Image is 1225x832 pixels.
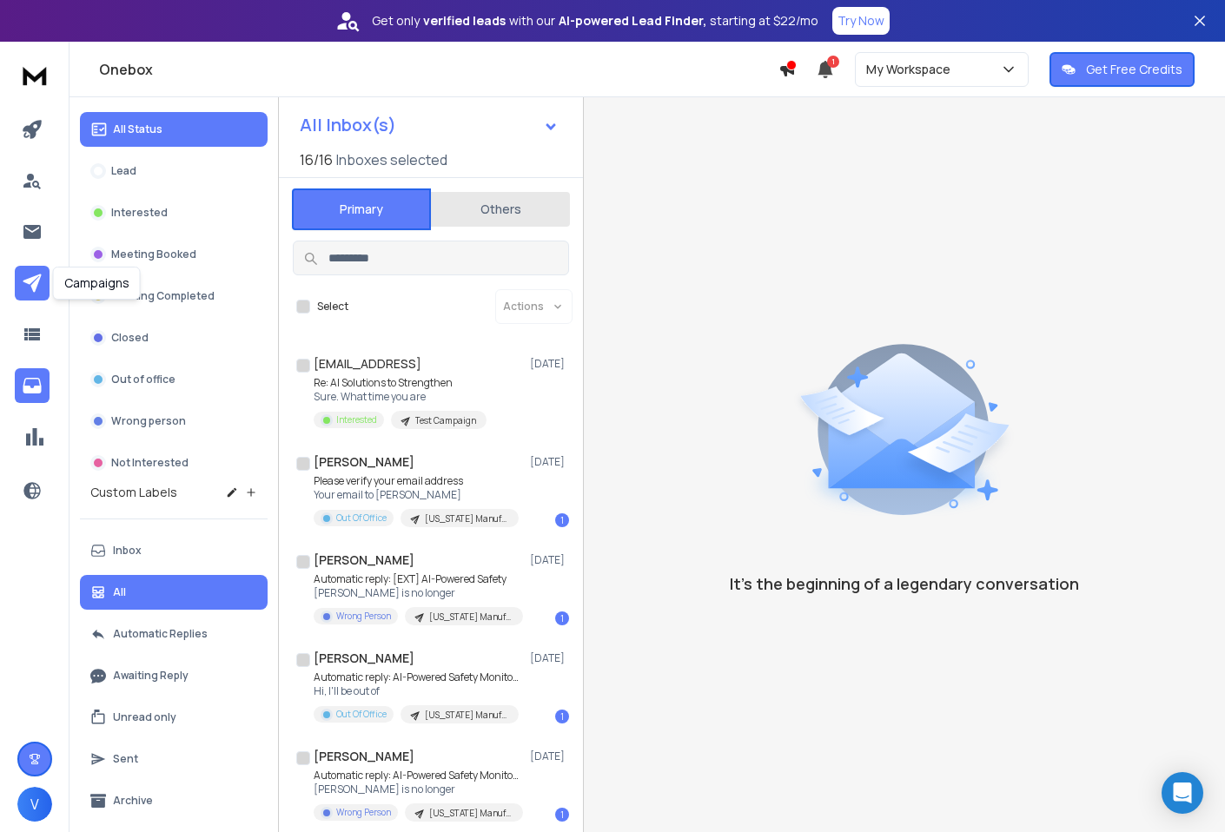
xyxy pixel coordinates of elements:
p: Closed [111,331,149,345]
p: Awaiting Reply [113,669,189,683]
h3: Custom Labels [90,484,177,501]
p: Get only with our starting at $22/mo [372,12,818,30]
p: Sure. What time you are [314,390,487,404]
p: Wrong person [111,414,186,428]
button: Get Free Credits [1050,52,1195,87]
p: Interested [336,413,377,426]
label: Select [317,300,348,314]
p: [DATE] [530,651,569,665]
button: Awaiting Reply [80,658,268,693]
button: Sent [80,742,268,776]
button: All [80,575,268,610]
p: It’s the beginning of a legendary conversation [730,571,1079,596]
button: Automatic Replies [80,617,268,651]
span: 16 / 16 [300,149,333,170]
p: Hi, I'll be out of [314,684,522,698]
div: 1 [555,808,569,822]
strong: AI-powered Lead Finder, [559,12,706,30]
p: Out of office [111,373,175,386]
p: Sent [113,752,138,766]
p: [PERSON_NAME] is no longer [314,586,522,600]
p: Meeting Completed [111,289,215,303]
p: Interested [111,206,168,220]
p: [DATE] [530,749,569,763]
h1: [PERSON_NAME] [314,748,414,765]
p: [US_STATE] Manufacturing [425,512,508,525]
div: Open Intercom Messenger [1162,772,1203,814]
h1: [PERSON_NAME] [314,551,414,569]
button: V [17,787,52,822]
button: Wrong person [80,404,268,439]
h1: [EMAIL_ADDRESS] [314,355,421,373]
div: 1 [555,513,569,527]
p: All [113,585,126,599]
p: Out Of Office [336,512,387,525]
p: Your email to [PERSON_NAME] [314,488,519,502]
h1: All Inbox(s) [300,116,396,134]
p: [US_STATE] Manufacturing [425,709,508,722]
p: Automatic Replies [113,627,208,641]
button: All Inbox(s) [286,108,573,142]
p: My Workspace [866,61,957,78]
button: Meeting Completed [80,279,268,314]
div: 1 [555,611,569,625]
button: Interested [80,195,268,230]
button: Inbox [80,533,268,568]
p: [DATE] [530,553,569,567]
p: Wrong Person [336,806,391,819]
span: 1 [827,56,839,68]
p: Try Now [838,12,884,30]
img: logo [17,59,52,91]
button: Closed [80,320,268,355]
p: Automatic reply: AI-Powered Safety Monitoring [314,670,522,684]
div: Campaigns [53,267,141,300]
p: Get Free Credits [1086,61,1182,78]
p: [DATE] [530,357,569,371]
p: Not Interested [111,456,189,470]
p: [US_STATE] Manufacturing [429,807,513,820]
p: Out Of Office [336,708,387,721]
div: 1 [555,710,569,723]
p: Test Campaign [415,414,476,427]
p: [PERSON_NAME] is no longer [314,782,522,796]
button: Meeting Booked [80,237,268,272]
p: Re: AI Solutions to Strengthen [314,376,487,390]
button: Archive [80,783,268,818]
button: Primary [292,188,431,230]
button: All Status [80,112,268,147]
h3: Inboxes selected [336,149,447,170]
p: All Status [113,122,162,136]
h1: Onebox [99,59,778,80]
button: Not Interested [80,446,268,480]
p: Automatic reply: [EXT] AI-Powered Safety [314,572,522,586]
p: Lead [111,164,136,178]
p: [DATE] [530,455,569,469]
button: Out of office [80,362,268,397]
p: [US_STATE] Manufacturing [429,611,513,624]
p: Wrong Person [336,610,391,623]
button: Unread only [80,700,268,735]
p: Automatic reply: AI-Powered Safety Monitoring [314,769,522,782]
button: Try Now [832,7,890,35]
h1: [PERSON_NAME] [314,453,414,471]
strong: verified leads [423,12,506,30]
p: Unread only [113,710,176,724]
p: Meeting Booked [111,248,196,261]
p: Archive [113,794,153,808]
button: Lead [80,154,268,188]
h1: [PERSON_NAME] [314,650,414,667]
p: Please verify your email address [314,474,519,488]
p: Inbox [113,544,142,558]
button: Others [431,190,570,228]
